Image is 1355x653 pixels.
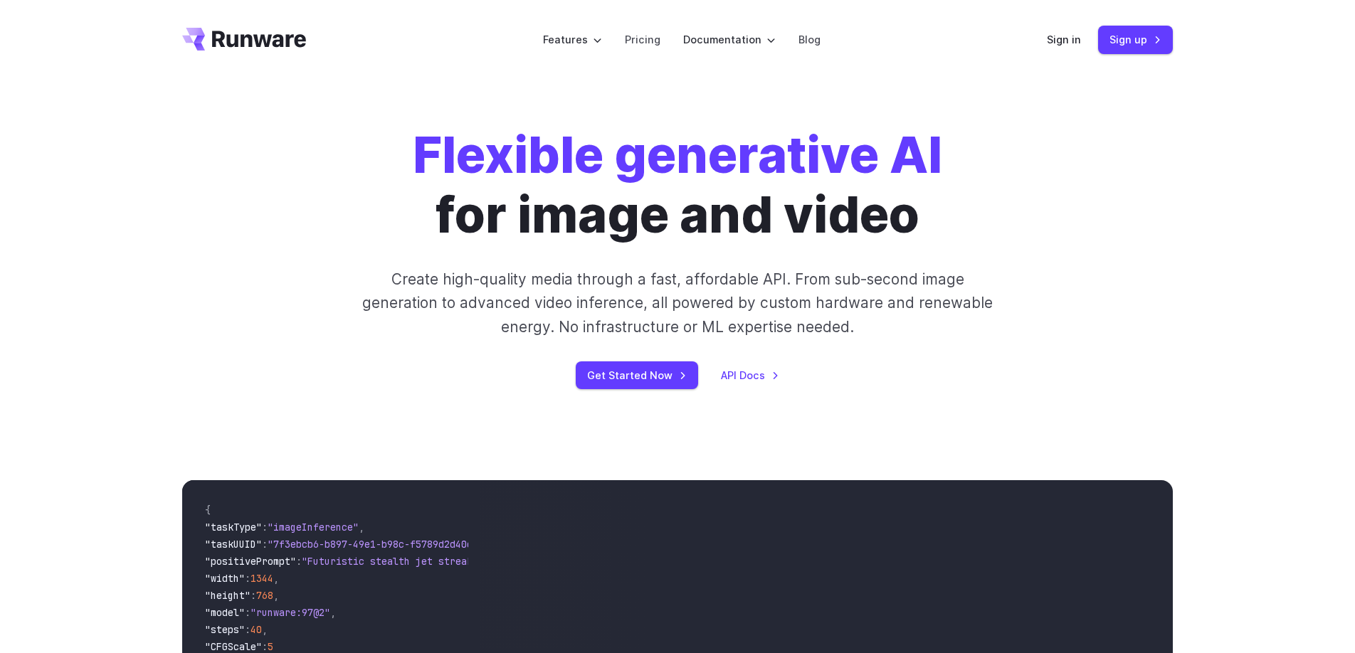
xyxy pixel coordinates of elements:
[543,31,602,48] label: Features
[251,606,330,619] span: "runware:97@2"
[268,538,484,551] span: "7f3ebcb6-b897-49e1-b98c-f5789d2d40d7"
[251,589,256,602] span: :
[251,572,273,585] span: 1344
[268,640,273,653] span: 5
[205,555,296,568] span: "positivePrompt"
[1047,31,1081,48] a: Sign in
[1098,26,1173,53] a: Sign up
[205,606,245,619] span: "model"
[262,640,268,653] span: :
[330,606,336,619] span: ,
[262,538,268,551] span: :
[413,125,942,245] h1: for image and video
[798,31,821,48] a: Blog
[683,31,776,48] label: Documentation
[262,521,268,533] span: :
[273,572,279,585] span: ,
[262,623,268,636] span: ,
[576,361,698,389] a: Get Started Now
[625,31,660,48] a: Pricing
[205,521,262,533] span: "taskType"
[205,589,251,602] span: "height"
[205,504,211,516] span: {
[361,267,995,339] p: Create high-quality media through a fast, affordable API. From sub-second image generation to adv...
[359,521,364,533] span: ,
[296,555,302,568] span: :
[182,28,306,51] a: Go to /
[256,589,273,602] span: 768
[205,572,245,585] span: "width"
[302,555,820,568] span: "Futuristic stealth jet streaking through a neon-lit cityscape with glowing purple exhaust"
[268,521,359,533] span: "imageInference"
[245,623,251,636] span: :
[251,623,262,636] span: 40
[413,124,942,185] strong: Flexible generative AI
[205,623,245,636] span: "steps"
[721,367,779,383] a: API Docs
[273,589,279,602] span: ,
[205,538,262,551] span: "taskUUID"
[245,606,251,619] span: :
[245,572,251,585] span: :
[205,640,262,653] span: "CFGScale"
